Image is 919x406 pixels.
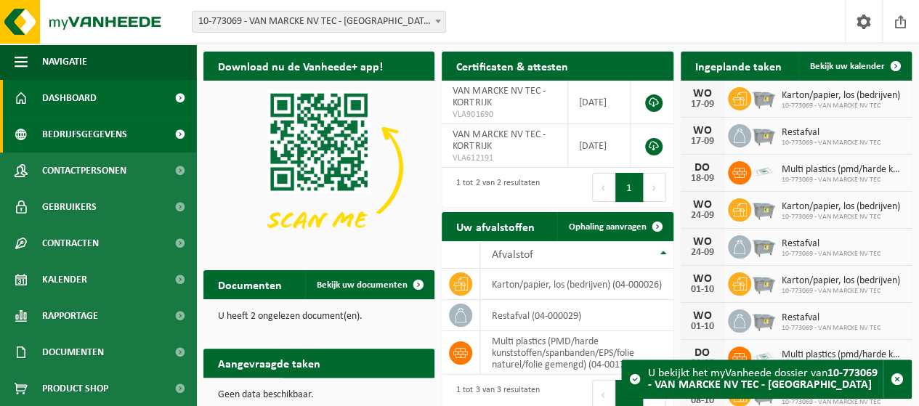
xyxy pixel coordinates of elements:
span: Documenten [42,334,104,370]
div: 01-10 [688,285,717,295]
span: Contactpersonen [42,153,126,189]
span: Gebruikers [42,189,97,225]
span: Restafval [782,238,880,250]
div: WO [688,199,717,211]
span: Bekijk uw documenten [317,280,408,290]
p: U heeft 2 ongelezen document(en). [218,312,420,322]
div: 24-09 [688,248,717,258]
span: Bekijk uw kalender [810,62,885,71]
div: 17-09 [688,137,717,147]
a: Bekijk uw kalender [798,52,910,81]
span: Karton/papier, los (bedrijven) [782,275,900,287]
td: [DATE] [568,124,631,168]
span: 10-773069 - VAN MARCKE NV TEC [782,324,880,333]
td: multi plastics (PMD/harde kunststoffen/spanbanden/EPS/folie naturel/folie gemengd) (04-001700) [480,331,673,375]
span: Karton/papier, los (bedrijven) [782,90,900,102]
span: Contracten [42,225,99,261]
div: 18-09 [688,174,717,184]
span: Restafval [782,127,880,139]
span: 10-773069 - VAN MARCKE NV TEC - KORTRIJK [192,11,446,33]
div: U bekijkt het myVanheede dossier van [648,360,883,398]
h2: Aangevraagde taken [203,349,335,377]
div: 1 tot 2 van 2 resultaten [449,171,539,203]
span: 10-773069 - VAN MARCKE NV TEC [782,139,880,147]
span: 10-773069 - VAN MARCKE NV TEC [782,213,900,222]
span: Navigatie [42,44,87,80]
span: 10-773069 - VAN MARCKE NV TEC [782,250,880,259]
img: WB-2500-GAL-GY-04 [751,307,776,332]
h2: Uw afvalstoffen [442,212,548,240]
img: WB-2500-GAL-GY-04 [751,122,776,147]
span: 10-773069 - VAN MARCKE NV TEC [782,102,900,110]
span: Multi plastics (pmd/harde kunststoffen/spanbanden/eps/folie naturel/folie gemeng... [782,164,904,176]
span: VAN MARCKE NV TEC - KORTRIJK [453,129,545,152]
span: Dashboard [42,80,97,116]
span: 10-773069 - VAN MARCKE NV TEC - KORTRIJK [193,12,445,32]
td: restafval (04-000029) [480,300,673,331]
span: Bedrijfsgegevens [42,116,127,153]
span: Karton/papier, los (bedrijven) [782,201,900,213]
img: WB-2500-GAL-GY-04 [751,233,776,258]
h2: Ingeplande taken [681,52,796,80]
img: LP-SK-00500-LPE-16 [751,159,776,184]
span: Afvalstof [491,249,533,261]
span: Restafval [782,312,880,324]
span: Rapportage [42,298,98,334]
img: WB-2500-GAL-GY-04 [751,85,776,110]
strong: 10-773069 - VAN MARCKE NV TEC - [GEOGRAPHIC_DATA] [648,368,878,391]
span: 10-773069 - VAN MARCKE NV TEC [782,176,904,184]
button: Next [644,173,666,202]
img: LP-SK-00500-LPE-16 [751,344,776,369]
div: 24-09 [688,211,717,221]
div: WO [688,273,717,285]
span: 10-773069 - VAN MARCKE NV TEC [782,287,900,296]
div: WO [688,236,717,248]
a: Bekijk uw documenten [305,270,433,299]
span: Ophaling aanvragen [569,222,647,232]
span: VLA901690 [453,109,556,121]
button: Previous [592,173,615,202]
a: Ophaling aanvragen [557,212,672,241]
img: Download de VHEPlus App [203,81,434,254]
div: 01-10 [688,322,717,332]
h2: Download nu de Vanheede+ app! [203,52,397,80]
img: WB-2500-GAL-GY-04 [751,196,776,221]
td: karton/papier, los (bedrijven) (04-000026) [480,269,673,300]
div: WO [688,88,717,100]
img: WB-2500-GAL-GY-04 [751,270,776,295]
span: VAN MARCKE NV TEC - KORTRIJK [453,86,545,108]
span: Kalender [42,261,87,298]
div: DO [688,347,717,359]
span: Multi plastics (pmd/harde kunststoffen/spanbanden/eps/folie naturel/folie gemeng... [782,349,904,361]
div: 17-09 [688,100,717,110]
h2: Documenten [203,270,296,299]
button: 1 [615,173,644,202]
p: Geen data beschikbaar. [218,390,420,400]
div: DO [688,162,717,174]
span: VLA612191 [453,153,556,164]
div: 02-10 [688,359,717,369]
div: WO [688,310,717,322]
h2: Certificaten & attesten [442,52,582,80]
div: WO [688,125,717,137]
td: [DATE] [568,81,631,124]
